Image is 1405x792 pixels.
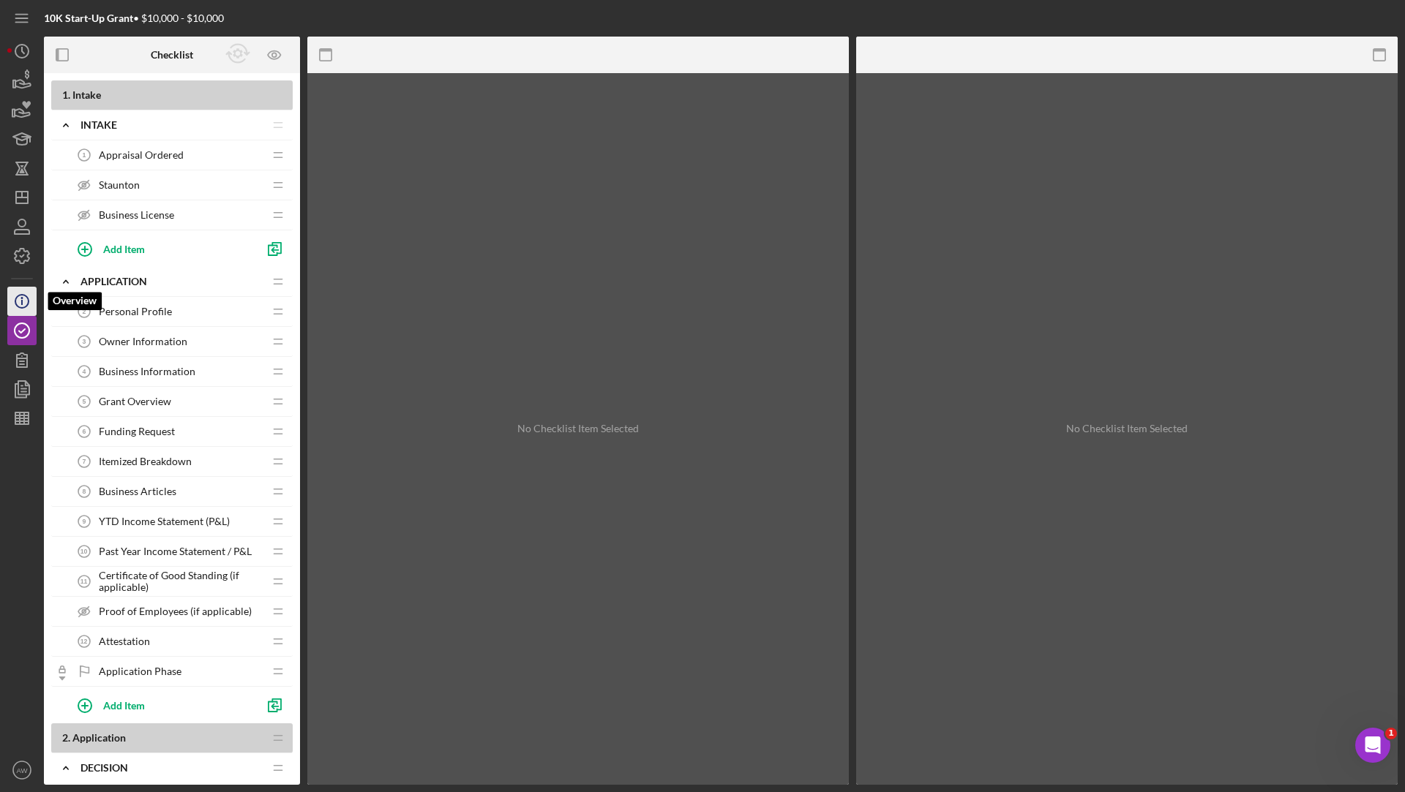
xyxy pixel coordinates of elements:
[99,636,150,647] span: Attestation
[80,276,263,287] div: Application
[99,149,184,161] span: Appraisal Ordered
[99,516,230,527] span: YTD Income Statement (P&L)
[66,234,256,263] button: Add Item
[99,665,181,677] span: Application Phase
[99,546,252,557] span: Past Year Income Statement / P&L
[1385,728,1397,739] span: 1
[72,88,101,101] span: Intake
[151,49,193,61] b: Checklist
[62,731,70,744] span: 2 .
[103,235,145,263] div: Add Item
[66,690,256,720] button: Add Item
[44,12,133,24] b: 10K Start-Up Grant
[1066,423,1188,434] div: No Checklist Item Selected
[99,209,174,221] span: Business License
[83,398,86,405] tspan: 5
[99,426,175,437] span: Funding Request
[83,368,86,375] tspan: 4
[83,488,86,495] tspan: 8
[72,731,126,744] span: Application
[99,366,195,377] span: Business Information
[80,578,88,585] tspan: 11
[99,570,263,593] span: Certificate of Good Standing (if applicable)
[80,119,263,131] div: Intake
[80,638,88,645] tspan: 12
[83,428,86,435] tspan: 6
[83,518,86,525] tspan: 9
[99,456,192,467] span: Itemized Breakdown
[517,423,639,434] div: No Checklist Item Selected
[103,691,145,719] div: Add Item
[83,458,86,465] tspan: 7
[99,179,140,191] span: Staunton
[99,306,172,317] span: Personal Profile
[99,336,187,347] span: Owner Information
[99,606,252,617] span: Proof of Employees (if applicable)
[62,88,70,101] span: 1 .
[1355,728,1390,763] iframe: Intercom live chat
[16,766,28,774] text: AW
[258,39,291,72] button: Preview as
[83,338,86,345] tspan: 3
[83,151,86,159] tspan: 1
[80,762,263,774] div: Decision
[83,308,86,315] tspan: 2
[80,548,88,555] tspan: 10
[44,12,224,24] div: • $10,000 - $10,000
[99,396,171,407] span: Grant Overview
[7,755,37,785] button: AW
[99,486,176,497] span: Business Articles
